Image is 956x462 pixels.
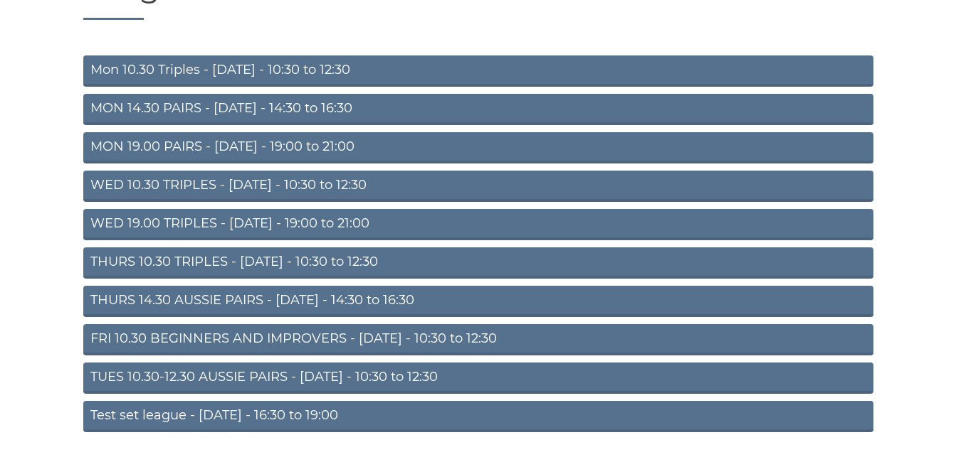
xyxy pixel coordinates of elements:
[83,55,873,87] a: Mon 10.30 Triples - [DATE] - 10:30 to 12:30
[83,132,873,163] a: MON 19.00 PAIRS - [DATE] - 19:00 to 21:00
[83,94,873,125] a: MON 14.30 PAIRS - [DATE] - 14:30 to 16:30
[83,286,873,317] a: THURS 14.30 AUSSIE PAIRS - [DATE] - 14:30 to 16:30
[83,401,873,432] a: Test set league - [DATE] - 16:30 to 19:00
[83,247,873,279] a: THURS 10.30 TRIPLES - [DATE] - 10:30 to 12:30
[83,171,873,202] a: WED 10.30 TRIPLES - [DATE] - 10:30 to 12:30
[83,362,873,394] a: TUES 10.30-12.30 AUSSIE PAIRS - [DATE] - 10:30 to 12:30
[83,209,873,240] a: WED 19.00 TRIPLES - [DATE] - 19:00 to 21:00
[83,324,873,355] a: FRI 10.30 BEGINNERS AND IMPROVERS - [DATE] - 10:30 to 12:30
